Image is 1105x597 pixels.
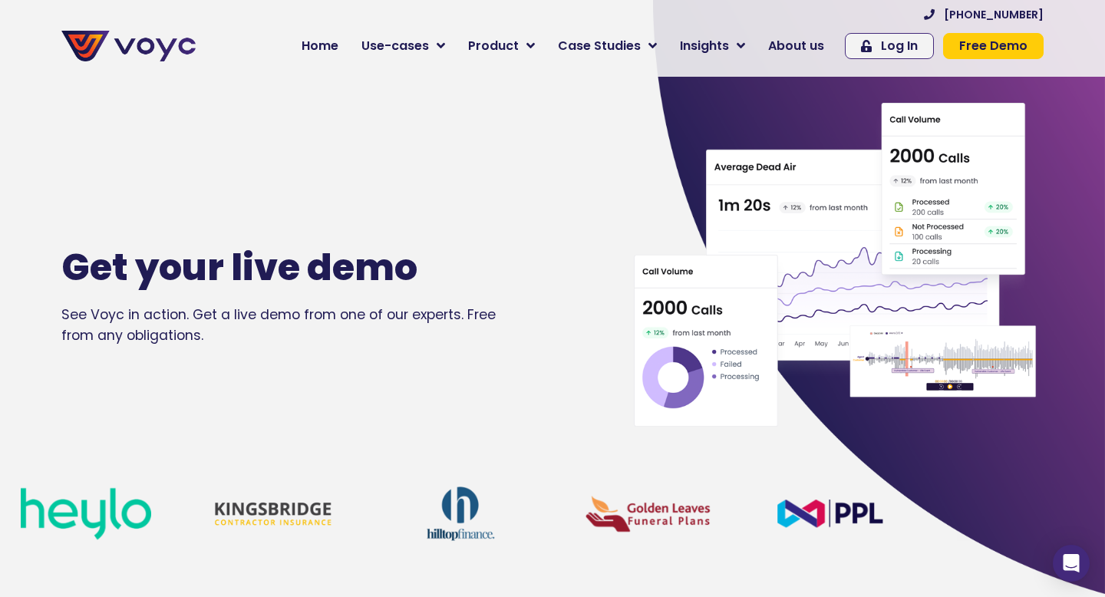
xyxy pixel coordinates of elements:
span: Insights [680,37,729,55]
a: Insights [668,31,757,61]
a: About us [757,31,836,61]
span: Case Studies [558,37,641,55]
span: Product [468,37,519,55]
a: Log In [845,33,934,59]
a: Home [290,31,350,61]
a: Case Studies [546,31,668,61]
span: Free Demo [959,40,1027,52]
span: Log In [881,40,918,52]
span: [PHONE_NUMBER] [944,9,1044,20]
span: Use-cases [361,37,429,55]
h1: Get your live demo [61,246,523,290]
span: Home [302,37,338,55]
a: Use-cases [350,31,457,61]
a: Free Demo [943,33,1044,59]
div: See Voyc in action. Get a live demo from one of our experts. Free from any obligations. [61,305,569,345]
div: Open Intercom Messenger [1053,545,1090,582]
a: Product [457,31,546,61]
a: [PHONE_NUMBER] [924,9,1044,20]
span: About us [768,37,824,55]
img: voyc-full-logo [61,31,196,61]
